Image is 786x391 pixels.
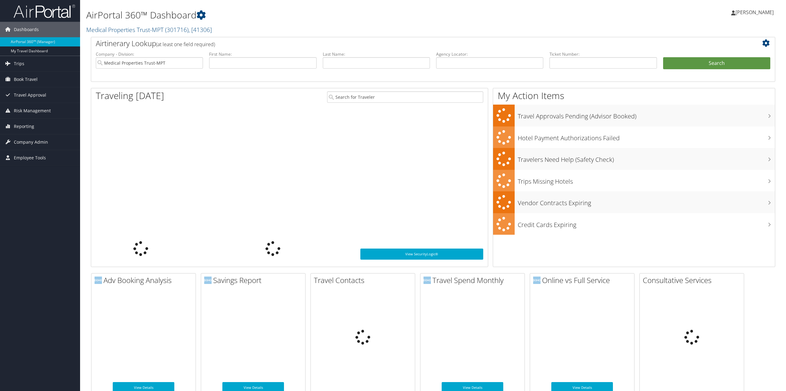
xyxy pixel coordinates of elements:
h3: Travelers Need Help (Safety Check) [518,152,775,164]
span: Trips [14,56,24,71]
h1: My Action Items [493,89,775,102]
span: [PERSON_NAME] [735,9,774,16]
a: Vendor Contracts Expiring [493,191,775,213]
span: , [ 41306 ] [188,26,212,34]
button: Search [663,57,770,70]
span: Dashboards [14,22,39,37]
h2: Consultative Services [643,275,744,285]
a: Trips Missing Hotels [493,170,775,192]
img: airportal-logo.png [14,4,75,18]
h2: Adv Booking Analysis [95,275,196,285]
label: Ticket Number: [549,51,657,57]
label: Company - Division: [96,51,203,57]
a: [PERSON_NAME] [731,3,780,22]
span: Risk Management [14,103,51,118]
a: Travel Approvals Pending (Advisor Booked) [493,105,775,126]
h2: Travel Contacts [314,275,415,285]
img: domo-logo.png [95,277,102,284]
a: Hotel Payment Authorizations Failed [493,126,775,148]
label: First Name: [209,51,316,57]
span: Reporting [14,119,34,134]
h1: Traveling [DATE] [96,89,164,102]
span: Company Admin [14,134,48,150]
h2: Savings Report [204,275,305,285]
h2: Online vs Full Service [533,275,634,285]
span: Travel Approval [14,87,46,103]
a: Medical Properties Trust-MPT [86,26,212,34]
label: Agency Locator: [436,51,543,57]
h2: Airtinerary Lookup [96,38,713,49]
a: Credit Cards Expiring [493,213,775,235]
a: Travelers Need Help (Safety Check) [493,148,775,170]
h3: Trips Missing Hotels [518,174,775,186]
a: View SecurityLogic® [360,249,483,260]
h2: Travel Spend Monthly [423,275,525,285]
img: domo-logo.png [533,277,541,284]
h3: Credit Cards Expiring [518,217,775,229]
h3: Vendor Contracts Expiring [518,196,775,207]
h1: AirPortal 360™ Dashboard [86,9,549,22]
h3: Travel Approvals Pending (Advisor Booked) [518,109,775,121]
img: domo-logo.png [204,277,212,284]
span: Employee Tools [14,150,46,166]
img: domo-logo.png [423,277,431,284]
h3: Hotel Payment Authorizations Failed [518,131,775,142]
input: Search for Traveler [327,91,483,103]
span: ( 301716 ) [165,26,188,34]
label: Last Name: [323,51,430,57]
span: Book Travel [14,72,38,87]
span: (at least one field required) [156,41,215,48]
